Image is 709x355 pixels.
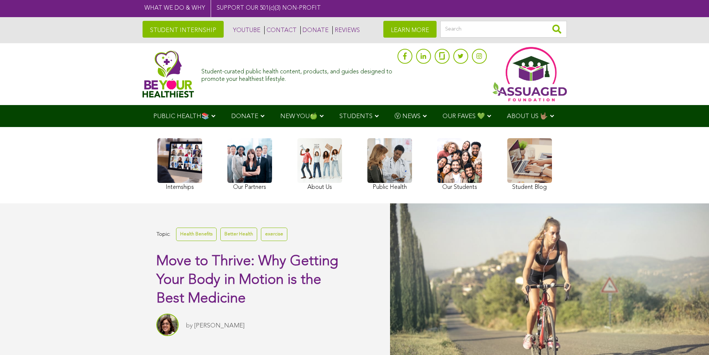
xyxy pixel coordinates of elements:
[395,113,421,120] span: Ⓥ NEWS
[300,26,329,34] a: DONATE
[440,21,567,38] input: Search
[186,323,193,329] span: by
[443,113,485,120] span: OUR FAVES 💚
[143,21,224,38] a: STUDENT INTERNSHIP
[231,113,258,120] span: DONATE
[143,50,194,98] img: Assuaged
[339,113,373,120] span: STUDENTS
[156,229,170,240] span: Topic:
[156,314,179,336] img: Natalina Bacus
[264,26,297,34] a: CONTACT
[383,21,437,38] a: LEARN MORE
[672,319,709,355] iframe: Chat Widget
[332,26,360,34] a: REVIEWS
[231,26,261,34] a: YOUTUBE
[220,228,257,241] a: Better Health
[439,52,444,60] img: glassdoor
[492,47,567,101] img: Assuaged App
[156,254,338,306] span: Move to Thrive: Why Getting Your Body in Motion is the Best Medicine
[261,228,287,241] a: exercise
[507,113,548,120] span: ABOUT US 🤟🏽
[153,113,209,120] span: PUBLIC HEALTH📚
[201,65,393,83] div: Student-curated public health content, products, and guides designed to promote your healthiest l...
[280,113,317,120] span: NEW YOU🍏
[143,105,567,127] div: Navigation Menu
[194,323,245,329] a: [PERSON_NAME]
[176,228,217,241] a: Health Benefits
